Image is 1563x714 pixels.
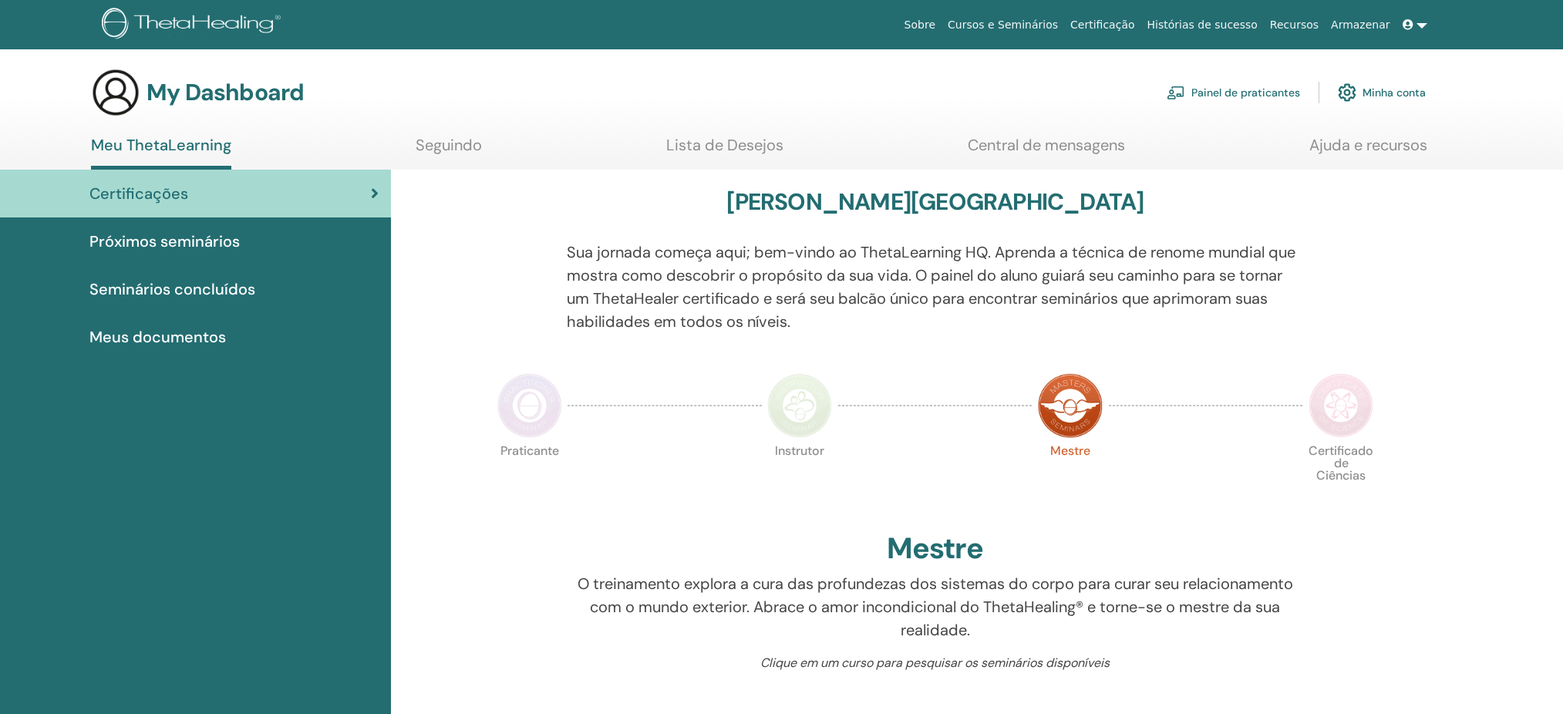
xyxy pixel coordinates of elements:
a: Sobre [898,11,942,39]
a: Lista de Desejos [666,136,783,166]
a: Central de mensagens [968,136,1125,166]
img: Certificate of Science [1309,373,1373,438]
p: Sua jornada começa aqui; bem-vindo ao ThetaLearning HQ. Aprenda a técnica de renome mundial que m... [567,241,1303,333]
a: Cursos e Seminários [942,11,1064,39]
a: Histórias de sucesso [1141,11,1264,39]
img: Practitioner [497,373,562,438]
a: Minha conta [1338,76,1426,109]
a: Armazenar [1325,11,1396,39]
p: Praticante [497,445,562,510]
img: Master [1038,373,1103,438]
p: Mestre [1038,445,1103,510]
h3: My Dashboard [147,79,304,106]
img: Instructor [767,373,832,438]
a: Painel de praticantes [1167,76,1300,109]
a: Seguindo [416,136,482,166]
img: cog.svg [1338,79,1356,106]
p: Clique em um curso para pesquisar os seminários disponíveis [567,654,1303,672]
p: O treinamento explora a cura das profundezas dos sistemas do corpo para curar seu relacionamento ... [567,572,1303,642]
span: Seminários concluídos [89,278,255,301]
img: generic-user-icon.jpg [91,68,140,117]
span: Meus documentos [89,325,226,349]
img: logo.png [102,8,286,42]
span: Próximos seminários [89,230,240,253]
h2: Mestre [887,531,983,567]
p: Certificado de Ciências [1309,445,1373,510]
h3: [PERSON_NAME][GEOGRAPHIC_DATA] [726,188,1144,216]
span: Certificações [89,182,188,205]
p: Instrutor [767,445,832,510]
a: Meu ThetaLearning [91,136,231,170]
a: Recursos [1264,11,1325,39]
a: Certificação [1064,11,1140,39]
img: chalkboard-teacher.svg [1167,86,1185,99]
a: Ajuda e recursos [1309,136,1427,166]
